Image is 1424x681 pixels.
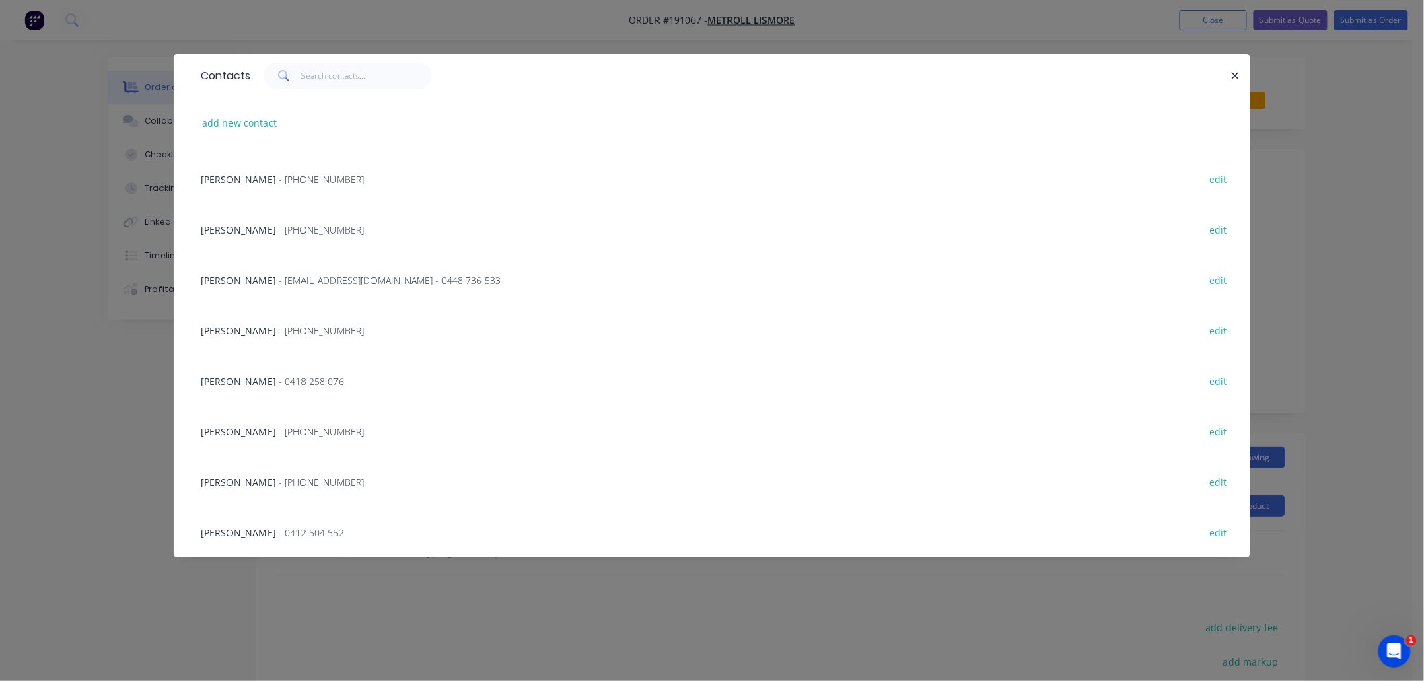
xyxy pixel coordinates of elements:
[1203,321,1234,339] button: edit
[1203,523,1234,541] button: edit
[301,63,433,89] input: Search contacts...
[279,425,364,438] span: - [PHONE_NUMBER]
[279,526,344,539] span: - 0412 504 552
[194,55,250,98] div: Contacts
[279,476,364,489] span: - [PHONE_NUMBER]
[1203,170,1234,188] button: edit
[1203,422,1234,440] button: edit
[1378,635,1411,668] iframe: Intercom live chat
[1406,635,1417,646] span: 1
[1203,271,1234,289] button: edit
[279,274,501,287] span: - [EMAIL_ADDRESS][DOMAIN_NAME] - 0448 736 533
[201,425,276,438] span: [PERSON_NAME]
[201,274,276,287] span: [PERSON_NAME]
[201,526,276,539] span: [PERSON_NAME]
[201,375,276,388] span: [PERSON_NAME]
[1203,371,1234,390] button: edit
[279,223,364,236] span: - [PHONE_NUMBER]
[201,223,276,236] span: [PERSON_NAME]
[279,173,364,186] span: - [PHONE_NUMBER]
[1203,220,1234,238] button: edit
[279,324,364,337] span: - [PHONE_NUMBER]
[279,375,344,388] span: - 0418 258 076
[201,476,276,489] span: [PERSON_NAME]
[1203,472,1234,491] button: edit
[201,173,276,186] span: [PERSON_NAME]
[201,324,276,337] span: [PERSON_NAME]
[195,114,284,132] button: add new contact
